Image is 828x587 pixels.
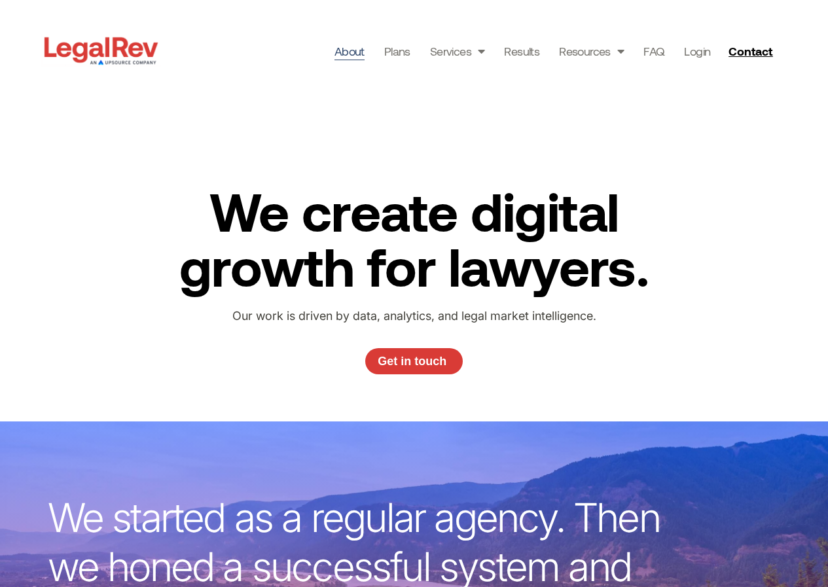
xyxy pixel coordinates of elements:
span: Get in touch [378,355,446,367]
a: Services [430,42,485,60]
h2: We create digital growth for lawyers. [153,183,675,293]
span: Contact [729,45,772,57]
a: About [334,42,365,60]
a: Login [684,42,710,60]
a: FAQ [643,42,664,60]
a: Contact [723,41,781,62]
a: Results [504,42,539,60]
a: Plans [384,42,410,60]
nav: Menu [334,42,711,60]
p: Our work is driven by data, analytics, and legal market intelligence. [198,306,630,326]
a: Get in touch [365,348,463,374]
a: Resources [559,42,624,60]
